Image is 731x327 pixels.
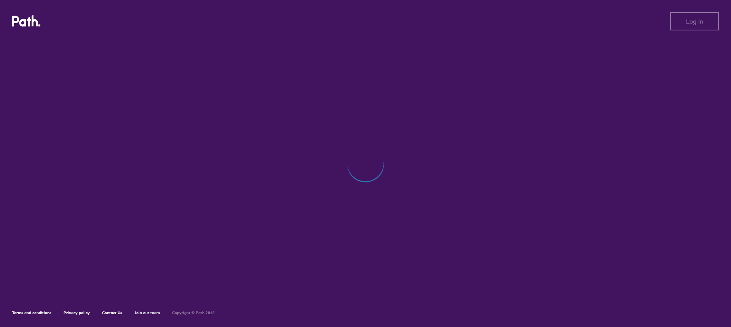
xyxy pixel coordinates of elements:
[686,18,703,25] span: Log in
[172,311,215,315] h6: Copyright © Path 2018
[102,310,122,315] a: Contact Us
[12,310,51,315] a: Terms and conditions
[670,12,719,30] button: Log in
[64,310,90,315] a: Privacy policy
[134,310,160,315] a: Join our team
